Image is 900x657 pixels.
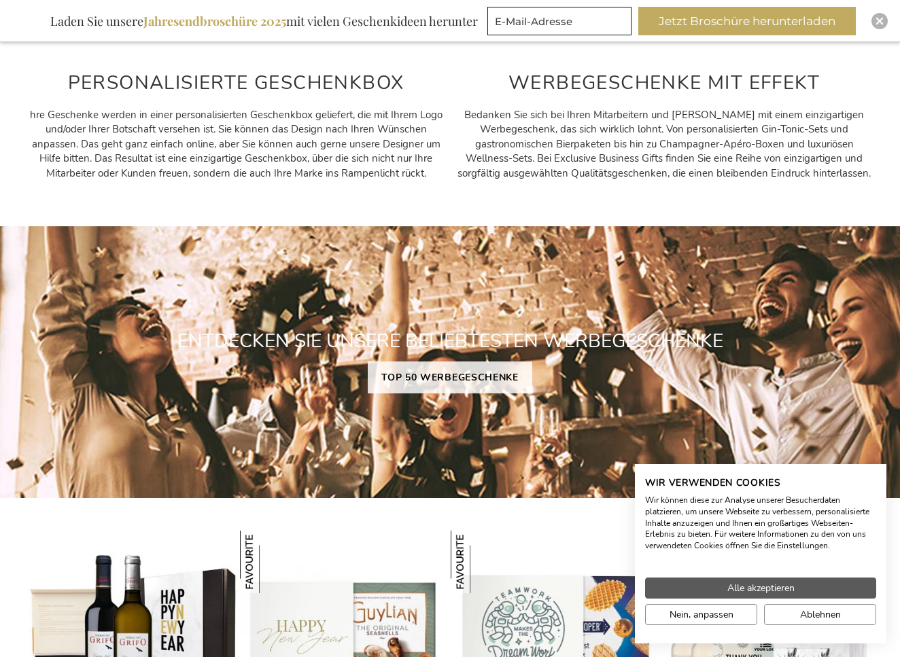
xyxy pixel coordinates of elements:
input: E-Mail-Adresse [487,7,631,35]
h2: PERSONALISIERTE GESCHENKBOX [29,73,443,94]
img: Jules Destrooper Jules' Finest Geschenkbox [451,531,513,593]
form: marketing offers and promotions [487,7,636,39]
button: Alle verweigern cookies [764,604,876,625]
b: Jahresendbroschüre 2025 [143,13,286,29]
p: Bedanken Sie sich bei Ihren Mitarbeitern und [PERSON_NAME] mit einem einzigartigen Werbegeschenk,... [457,108,871,181]
button: cookie Einstellungen anpassen [645,604,757,625]
img: Guylian 'The Original Seashells' Pralinen [240,531,302,593]
span: Alle akzeptieren [727,581,795,595]
div: Laden Sie unsere mit vielen Geschenkideen herunter [44,7,484,35]
img: Close [876,17,884,25]
button: Akzeptieren Sie alle cookies [645,578,876,599]
button: Jetzt Broschüre herunterladen [638,7,856,35]
span: Ablehnen [800,607,841,622]
p: hre Geschenke werden in einer personalisierten Geschenkbox geliefert, die mit Ihrem Logo und/oder... [29,108,443,181]
div: Close [871,13,888,29]
h2: WERBEGESCHENKE MIT EFFEKT [457,73,871,94]
a: TOP 50 WERBEGESCHENKE [368,361,532,393]
h2: Wir verwenden Cookies [645,477,876,489]
span: Nein, anpassen [670,607,733,622]
p: Wir können diese zur Analyse unserer Besucherdaten platzieren, um unsere Webseite zu verbessern, ... [645,495,876,552]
